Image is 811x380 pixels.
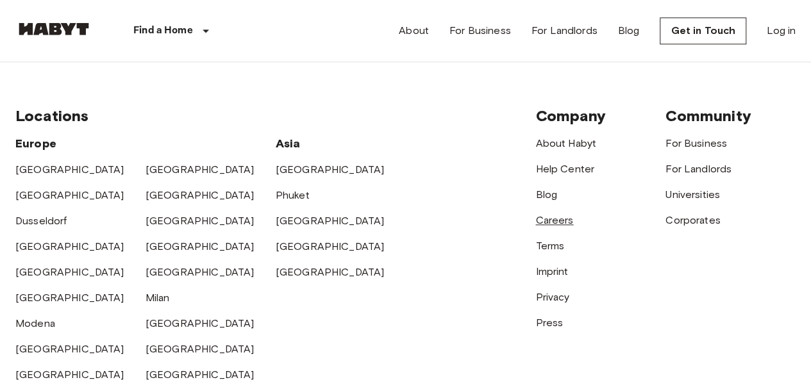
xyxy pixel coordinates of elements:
a: Dusseldorf [15,215,67,227]
a: [GEOGRAPHIC_DATA] [276,240,385,252]
a: Blog [618,23,640,38]
a: Get in Touch [660,17,746,44]
a: [GEOGRAPHIC_DATA] [276,215,385,227]
a: [GEOGRAPHIC_DATA] [146,317,255,329]
a: [GEOGRAPHIC_DATA] [146,343,255,355]
a: [GEOGRAPHIC_DATA] [146,163,255,176]
a: Corporates [665,214,721,226]
a: Press [535,317,563,329]
a: [GEOGRAPHIC_DATA] [146,266,255,278]
a: [GEOGRAPHIC_DATA] [15,163,124,176]
a: [GEOGRAPHIC_DATA] [15,292,124,304]
a: Privacy [535,291,569,303]
span: Europe [15,136,56,151]
a: Phuket [276,189,310,201]
a: For Landlords [531,23,598,38]
a: For Business [449,23,511,38]
a: Help Center [535,163,594,175]
p: Find a Home [133,23,193,38]
a: Modena [15,317,55,329]
a: [GEOGRAPHIC_DATA] [276,266,385,278]
a: For Landlords [665,163,732,175]
span: Community [665,106,751,125]
span: Company [535,106,606,125]
a: Milan [146,292,170,304]
span: Locations [15,106,88,125]
a: Careers [535,214,573,226]
span: Asia [276,136,301,151]
img: Habyt [15,22,92,35]
a: [GEOGRAPHIC_DATA] [15,266,124,278]
a: Log in [767,23,796,38]
a: [GEOGRAPHIC_DATA] [146,215,255,227]
a: About Habyt [535,137,596,149]
a: [GEOGRAPHIC_DATA] [15,189,124,201]
a: Blog [535,188,557,201]
a: About [399,23,429,38]
a: [GEOGRAPHIC_DATA] [15,343,124,355]
a: For Business [665,137,727,149]
a: [GEOGRAPHIC_DATA] [276,163,385,176]
a: Terms [535,240,564,252]
a: Imprint [535,265,568,277]
a: [GEOGRAPHIC_DATA] [146,189,255,201]
a: [GEOGRAPHIC_DATA] [146,240,255,252]
a: [GEOGRAPHIC_DATA] [15,240,124,252]
a: Universities [665,188,720,201]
